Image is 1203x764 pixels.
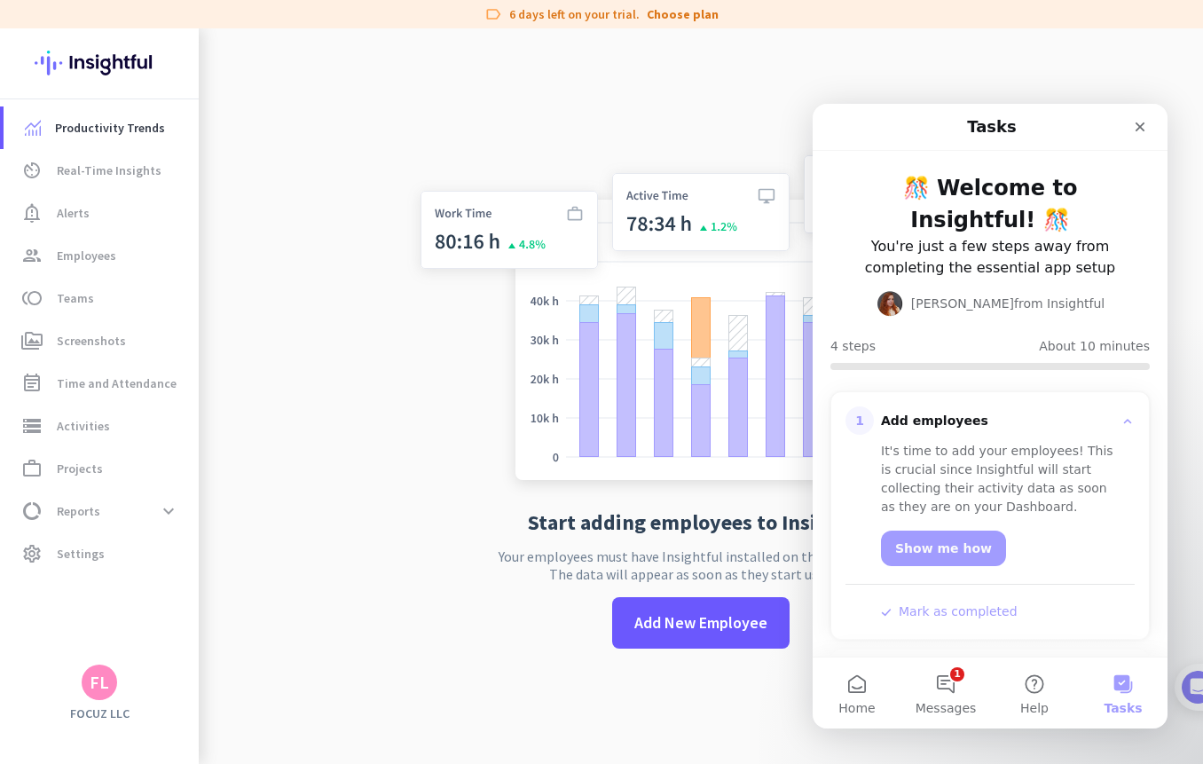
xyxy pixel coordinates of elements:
[4,319,199,362] a: perm_mediaScreenshots
[4,277,199,319] a: tollTeams
[57,202,90,224] span: Alerts
[4,106,199,149] a: menu-itemProductivity Trends
[21,373,43,394] i: event_note
[4,192,199,234] a: notification_importantAlerts
[21,287,43,309] i: toll
[4,447,199,490] a: work_outlineProjects
[813,104,1168,729] iframe: Intercom live chat
[21,458,43,479] i: work_outline
[57,543,105,564] span: Settings
[484,5,502,23] i: label
[21,202,43,224] i: notification_important
[57,415,110,437] span: Activities
[21,543,43,564] i: settings
[407,145,995,498] img: no-search-results
[4,234,199,277] a: groupEmployees
[634,611,767,634] span: Add New Employee
[35,28,164,98] img: Insightful logo
[90,673,109,691] div: FL
[57,330,126,351] span: Screenshots
[57,373,177,394] span: Time and Attendance
[21,330,43,351] i: perm_media
[4,362,199,405] a: event_noteTime and Attendance
[57,458,103,479] span: Projects
[21,415,43,437] i: storage
[57,500,100,522] span: Reports
[528,512,875,533] h2: Start adding employees to Insightful
[25,120,41,136] img: menu-item
[21,245,43,266] i: group
[499,547,903,583] p: Your employees must have Insightful installed on their computers. The data will appear as soon as...
[612,597,790,649] button: Add New Employee
[57,245,116,266] span: Employees
[4,532,199,575] a: settingsSettings
[21,500,43,522] i: data_usage
[21,160,43,181] i: av_timer
[647,5,719,23] a: Choose plan
[153,495,185,527] button: expand_more
[55,117,165,138] span: Productivity Trends
[4,149,199,192] a: av_timerReal-Time Insights
[4,405,199,447] a: storageActivities
[57,287,94,309] span: Teams
[4,490,199,532] a: data_usageReportsexpand_more
[57,160,161,181] span: Real-Time Insights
